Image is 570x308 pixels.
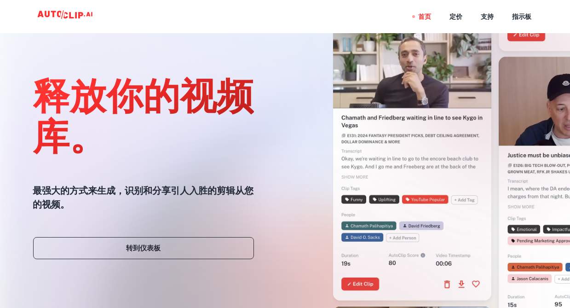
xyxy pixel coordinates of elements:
font: 支持 [481,12,494,22]
font: 首页 [419,12,432,22]
font: 定价 [450,12,463,22]
font: 指示板 [512,12,532,22]
font: 释放你的视频库。 [33,74,254,155]
font: 最强大的方式来生成，识别和分享引人入胜的剪辑从您的视频。 [33,184,254,211]
a: 转到仪表板 [33,237,254,259]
